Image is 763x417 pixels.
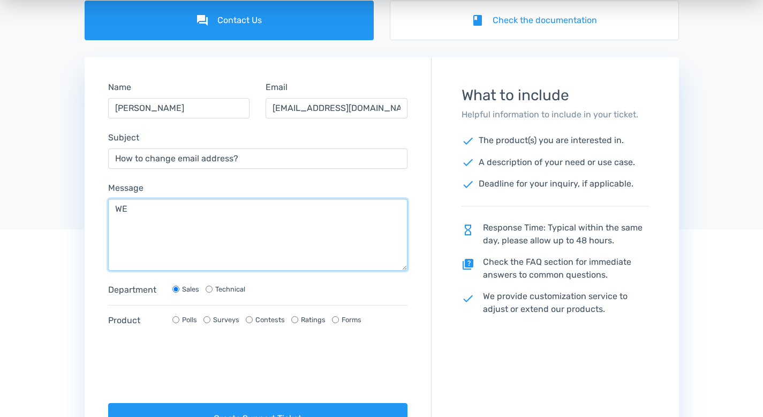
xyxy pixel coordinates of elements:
[108,98,250,118] input: Name...
[108,148,408,169] input: Subject...
[108,284,162,296] label: Department
[182,315,197,325] label: Polls
[462,292,474,305] span: check
[213,315,239,325] label: Surveys
[266,81,288,94] label: Email
[196,14,209,27] i: forum
[108,314,162,327] label: Product
[182,284,199,294] label: Sales
[108,348,271,390] iframe: reCAPTCHA
[108,131,139,144] label: Subject
[462,108,649,121] p: Helpful information to include in your ticket.
[462,134,649,147] p: The product(s) you are interested in.
[342,315,361,325] label: Forms
[301,315,326,325] label: Ratings
[462,156,474,169] span: check
[462,290,649,316] p: We provide customization service to adjust or extend our products.
[108,182,143,195] label: Message
[462,256,649,281] p: Check the FAQ section for immediate answers to common questions.
[108,81,131,94] label: Name
[462,156,649,169] p: A description of your need or use case.
[255,315,285,325] label: Contests
[266,98,407,118] input: Email...
[462,224,474,236] span: hourglass_empty
[471,14,484,27] i: book
[462,87,649,104] h3: What to include
[462,177,649,191] p: Deadline for your inquiry, if applicable.
[462,221,649,247] p: Response Time: Typical within the same day, please allow up to 48 hours.
[462,178,474,191] span: check
[462,135,474,147] span: check
[462,258,474,271] span: quiz
[85,1,374,40] a: forumContact Us
[390,1,679,40] a: bookCheck the documentation
[215,284,245,294] label: Technical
